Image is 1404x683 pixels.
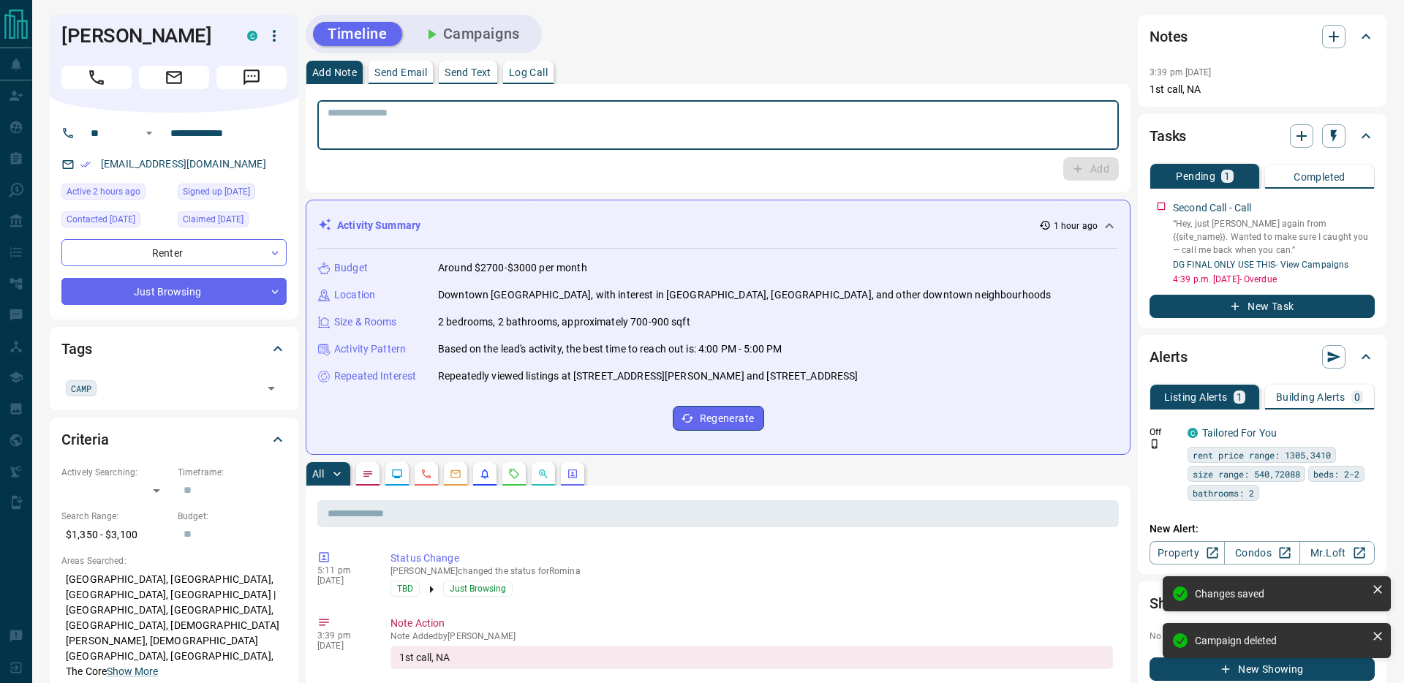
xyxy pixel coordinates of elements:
[1173,200,1251,216] p: Second Call - Call
[1150,592,1212,615] h2: Showings
[107,664,158,679] button: Show More
[1276,392,1345,402] p: Building Alerts
[140,124,158,142] button: Open
[1150,541,1225,565] a: Property
[1202,427,1277,439] a: Tailored For You
[438,369,858,384] p: Repeatedly viewed listings at [STREET_ADDRESS][PERSON_NAME] and [STREET_ADDRESS]
[61,278,287,305] div: Just Browsing
[1224,541,1299,565] a: Condos
[318,212,1118,239] div: Activity Summary1 hour ago
[312,67,357,78] p: Add Note
[408,22,535,46] button: Campaigns
[438,341,782,357] p: Based on the lead's activity, the best time to reach out is: 4:00 PM - 5:00 PM
[1150,118,1375,154] div: Tasks
[1164,392,1228,402] p: Listing Alerts
[317,576,369,586] p: [DATE]
[334,341,406,357] p: Activity Pattern
[1173,273,1375,286] p: 4:39 p.m. [DATE] - Overdue
[390,631,1113,641] p: Note Added by [PERSON_NAME]
[61,554,287,567] p: Areas Searched:
[1224,171,1230,181] p: 1
[101,158,266,170] a: [EMAIL_ADDRESS][DOMAIN_NAME]
[61,428,109,451] h2: Criteria
[317,630,369,641] p: 3:39 pm
[420,468,432,480] svg: Calls
[673,406,764,431] button: Regenerate
[1150,630,1375,643] p: No showings booked
[450,468,461,480] svg: Emails
[390,551,1113,566] p: Status Change
[61,523,170,547] p: $1,350 - $3,100
[61,510,170,523] p: Search Range:
[1193,486,1254,500] span: bathrooms: 2
[1313,467,1359,481] span: beds: 2-2
[178,510,287,523] p: Budget:
[61,211,170,232] div: Mon Oct 06 2025
[1193,467,1300,481] span: size range: 540,72088
[479,468,491,480] svg: Listing Alerts
[334,260,368,276] p: Budget
[317,565,369,576] p: 5:11 pm
[1150,521,1375,537] p: New Alert:
[61,66,132,89] span: Call
[1299,541,1375,565] a: Mr.Loft
[61,422,287,457] div: Criteria
[1150,67,1212,78] p: 3:39 pm [DATE]
[216,66,287,89] span: Message
[509,67,548,78] p: Log Call
[334,369,416,384] p: Repeated Interest
[390,566,1113,576] p: [PERSON_NAME] changed the status for Romina
[71,381,91,396] span: CAMP
[313,22,402,46] button: Timeline
[1150,426,1179,439] p: Off
[67,212,135,227] span: Contacted [DATE]
[178,184,287,204] div: Mon Oct 06 2025
[334,314,397,330] p: Size & Rooms
[61,239,287,266] div: Renter
[1150,657,1375,681] button: New Showing
[317,641,369,651] p: [DATE]
[1237,392,1242,402] p: 1
[537,468,549,480] svg: Opportunities
[1193,448,1331,462] span: rent price range: 1305,3410
[61,466,170,479] p: Actively Searching:
[391,468,403,480] svg: Lead Browsing Activity
[261,378,282,399] button: Open
[1294,172,1345,182] p: Completed
[139,66,209,89] span: Email
[1176,171,1215,181] p: Pending
[80,159,91,170] svg: Email Verified
[1173,260,1348,270] a: DG FINAL ONLY USE THIS- View Campaigns
[334,287,375,303] p: Location
[438,314,690,330] p: 2 bedrooms, 2 bathrooms, approximately 700-900 sqft
[1150,25,1188,48] h2: Notes
[450,581,506,596] span: Just Browsing
[61,331,287,366] div: Tags
[1150,339,1375,374] div: Alerts
[1054,219,1098,233] p: 1 hour ago
[1195,635,1366,646] div: Campaign deleted
[1150,295,1375,318] button: New Task
[445,67,491,78] p: Send Text
[374,67,427,78] p: Send Email
[438,287,1051,303] p: Downtown [GEOGRAPHIC_DATA], with interest in [GEOGRAPHIC_DATA], [GEOGRAPHIC_DATA], and other down...
[178,211,287,232] div: Mon Oct 06 2025
[1188,428,1198,438] div: condos.ca
[178,466,287,479] p: Timeframe:
[1150,82,1375,97] p: 1st call, NA
[1150,345,1188,369] h2: Alerts
[61,337,91,361] h2: Tags
[61,24,225,48] h1: [PERSON_NAME]
[1354,392,1360,402] p: 0
[390,646,1113,669] div: 1st call, NA
[508,468,520,480] svg: Requests
[312,469,324,479] p: All
[1173,217,1375,257] p: “Hey, just [PERSON_NAME] again from {{site_name}}. Wanted to make sure I caught you — call me bac...
[397,581,413,596] span: TBD
[67,184,140,199] span: Active 2 hours ago
[567,468,578,480] svg: Agent Actions
[61,184,170,204] div: Wed Oct 15 2025
[183,212,244,227] span: Claimed [DATE]
[183,184,250,199] span: Signed up [DATE]
[438,260,587,276] p: Around $2700-$3000 per month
